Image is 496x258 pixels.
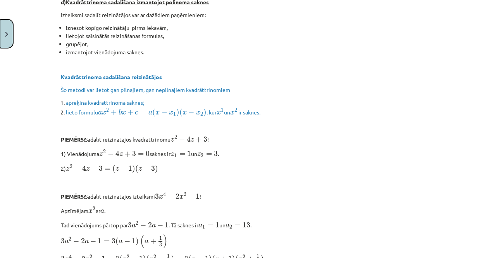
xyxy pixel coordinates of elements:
[85,240,89,244] span: a
[100,210,104,213] span: a
[148,222,152,228] span: 2
[215,222,219,228] span: 1
[206,153,212,156] span: =
[179,195,184,199] span: x
[115,151,119,156] span: 4
[128,166,132,171] span: 1
[159,195,163,199] span: x
[99,166,103,171] span: 3
[203,137,207,142] span: 3
[208,224,214,227] span: =
[61,238,65,244] span: 3
[66,48,435,56] li: izmantojot vienādojuma saknes.
[122,111,126,115] span: x
[170,152,174,156] span: z
[106,108,109,112] span: 2
[226,224,229,228] span: a
[99,152,103,156] span: z
[61,136,85,143] b: PIEMĒRS:
[200,112,203,116] span: 2
[66,24,435,32] li: iznesot kopīgo reizinātāju pirms iekavām,
[163,234,168,248] span: )
[162,110,167,115] span: −
[168,194,174,199] span: −
[102,111,106,115] span: x
[132,151,136,156] span: 3
[128,222,132,228] span: 3
[119,152,123,156] span: z
[184,192,186,196] span: 2
[140,223,146,228] span: −
[66,167,69,171] span: z
[132,238,136,244] span: 1
[155,194,159,199] span: 3
[176,109,179,117] span: )
[81,238,85,244] span: 2
[111,110,117,115] span: +
[217,111,221,115] span: x
[144,166,150,171] span: −
[132,165,135,173] span: )
[183,111,187,115] span: x
[163,192,166,196] span: 4
[66,32,435,40] li: lietojot saīsinātās reizināšanas formulas,
[150,239,156,244] span: +
[159,243,162,247] span: 3
[115,237,119,246] span: (
[132,224,136,228] span: a
[127,110,133,115] span: +
[82,165,86,171] span: 4
[176,194,179,199] span: 2
[61,148,435,158] p: 1) Vienādojuma saknes ir un .
[112,238,115,244] span: 3
[61,191,435,201] p: Sadalīt reizinātājos izteiksmi !
[119,109,122,115] span: b
[179,137,185,142] span: −
[61,73,162,80] b: Kvadrāttrinoma sadalīšana reizinātājos
[66,109,260,116] span: lieto formulu , kur un ir saknes.
[155,165,158,173] span: )
[112,165,115,173] span: (
[141,111,146,114] span: =
[148,111,152,115] span: a
[159,236,162,240] span: 1
[119,240,122,244] span: a
[105,168,110,171] span: =
[235,224,241,227] span: =
[88,210,93,213] span: x
[229,225,232,229] span: 2
[169,111,173,115] span: x
[61,11,435,19] p: Izteiksmi sadalīt reizinātājos var ar dažādiem paņēmieniem:
[152,224,156,228] span: a
[155,111,160,115] span: x
[104,240,110,243] span: =
[187,151,191,156] span: 1
[188,194,194,199] span: −
[173,112,176,116] span: 1
[91,166,97,171] span: +
[140,234,145,248] span: (
[203,109,207,117] span: )
[61,134,435,144] p: Sadalīt reizinātājos kvadrāttrinomu !
[98,238,102,244] span: 1
[61,86,230,93] span: Šo metodi var lietot gan pilnajiem, gan nepilnajiem kvadrāttrinomiem
[86,167,90,171] span: z
[257,254,259,258] span: 1
[214,151,218,156] span: 3
[221,108,224,112] span: 1
[124,151,130,157] span: +
[103,150,106,154] span: 2
[115,167,119,171] span: z
[73,239,79,244] span: −
[230,111,234,115] span: x
[61,205,435,215] p: Apzīmējam ar .
[198,224,202,228] span: a
[196,194,200,199] span: 1
[174,154,177,158] span: 1
[170,138,174,142] span: z
[191,138,194,142] span: z
[74,166,80,171] span: −
[98,111,102,115] span: a
[196,111,200,115] span: x
[121,166,127,171] span: −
